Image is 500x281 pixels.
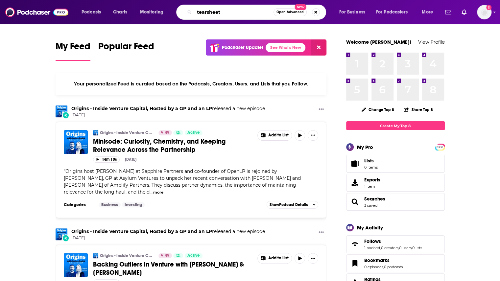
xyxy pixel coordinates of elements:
a: PRO [436,144,444,149]
a: 0 podcasts [384,265,403,269]
span: Exports [348,178,362,187]
button: Show More Button [308,130,318,141]
img: Origins - Inside Venture Capital, Hosted by a GP and an LP [56,105,67,117]
span: 49 [165,129,169,136]
button: open menu [77,7,109,17]
a: Bookmarks [364,257,403,263]
a: Create My Top 8 [346,121,445,130]
a: Follows [364,238,422,244]
a: Active [185,130,202,135]
span: My Feed [56,41,90,56]
a: 0 users [399,246,412,250]
p: Podchaser Update! [222,45,263,50]
a: 0 lists [412,246,422,250]
button: more [153,190,163,195]
a: 49 [158,130,172,135]
span: Active [187,129,200,136]
button: ShowPodcast Details [267,201,319,209]
input: Search podcasts, credits, & more... [194,7,274,17]
button: open menu [335,7,373,17]
span: 0 items [364,165,378,170]
a: Minisode: Curiosity, Chemistry, and Keeping Relevance Across the Partnership [93,137,253,154]
a: Business [99,202,121,207]
svg: Add a profile image [486,5,491,10]
img: Minisode: Curiosity, Chemistry, and Keeping Relevance Across the Partnership [64,130,88,154]
span: 1 item [364,184,380,189]
span: Show Podcast Details [270,202,308,207]
button: Share Top 8 [403,103,433,116]
span: Podcasts [82,8,101,17]
button: Change Top 8 [358,105,398,114]
h3: Categories [64,202,93,207]
span: Active [187,252,200,259]
a: Exports [346,174,445,192]
span: Charts [113,8,127,17]
button: open menu [135,7,172,17]
a: Origins - Inside Venture Capital, Hosted by a GP and an LP [71,105,212,111]
a: Bookmarks [348,259,362,268]
span: Lists [348,159,362,168]
a: See What's New [266,43,305,52]
a: Show notifications dropdown [442,7,454,18]
img: Origins - Inside Venture Capital, Hosted by a GP and an LP [56,228,67,240]
a: 0 creators [381,246,398,250]
a: 1 podcast [364,246,380,250]
img: Origins - Inside Venture Capital, Hosted by a GP and an LP [93,130,98,135]
div: My Activity [357,224,383,231]
img: Podchaser - Follow, Share and Rate Podcasts [5,6,68,18]
button: Show More Button [316,105,326,114]
div: [DATE] [125,157,136,162]
a: Welcome [PERSON_NAME]! [346,39,411,45]
span: Logged in as cmand-s [477,5,491,19]
a: Origins - Inside Venture Capital, Hosted by a GP and an LP [100,253,154,258]
div: My Pro [357,144,373,150]
a: Backing Outliers in Venture with Sunil Dhaliwal & Mike Dauber [64,253,88,277]
a: 3 saved [364,203,377,208]
a: Charts [109,7,131,17]
a: View Profile [418,39,445,45]
span: Add to List [268,133,289,138]
h3: released a new episode [71,105,265,112]
span: Popular Feed [98,41,154,56]
a: Investing [122,202,145,207]
button: 14m 10s [93,156,120,163]
span: Minisode: Curiosity, Chemistry, and Keeping Relevance Across the Partnership [93,137,226,154]
button: Open AdvancedNew [274,8,307,16]
span: , [398,246,399,250]
button: Show profile menu [477,5,491,19]
a: Origins - Inside Venture Capital, Hosted by a GP and an LP [93,253,98,258]
span: " [64,168,301,195]
span: New [295,4,306,10]
a: Popular Feed [98,41,154,61]
a: Searches [348,197,362,206]
div: New Episode [62,111,69,119]
div: Search podcasts, credits, & more... [182,5,332,20]
a: Searches [364,196,385,202]
div: Your personalized Feed is curated based on the Podcasts, Creators, Users, and Lists that you Follow. [56,73,327,95]
a: Backing Outliers in Venture with [PERSON_NAME] & [PERSON_NAME] [93,260,253,277]
span: More [422,8,433,17]
a: Active [185,253,202,258]
a: Follows [348,240,362,249]
button: Show More Button [258,130,292,140]
a: 0 episodes [364,265,383,269]
span: Exports [364,177,380,183]
span: Follows [346,235,445,253]
span: , [412,246,412,250]
span: For Business [339,8,365,17]
span: Backing Outliers in Venture with [PERSON_NAME] & [PERSON_NAME] [93,260,244,277]
button: open menu [372,7,417,17]
span: Searches [346,193,445,211]
span: PRO [436,145,444,150]
span: [DATE] [71,112,265,118]
span: 49 [165,252,169,259]
button: Show More Button [316,228,326,237]
button: Show More Button [258,253,292,263]
a: My Feed [56,41,90,61]
button: open menu [417,7,441,17]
